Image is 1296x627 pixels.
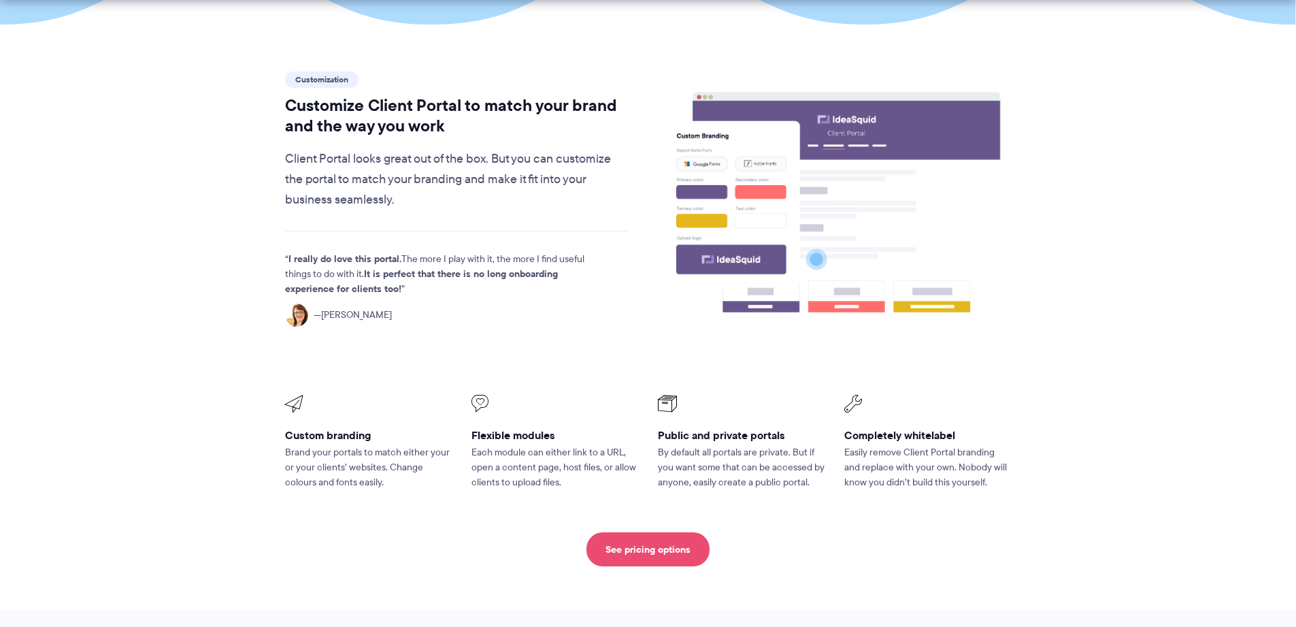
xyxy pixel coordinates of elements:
p: Brand your portals to match either your or your clients’ websites. Change colours and fonts easily. [285,445,452,490]
p: By default all portals are private. But if you want some that can be accessed by anyone, easily c... [658,445,825,490]
h3: Flexible modules [471,428,639,443]
span: [PERSON_NAME] [314,308,392,323]
a: See pricing options [586,532,710,566]
strong: It is perfect that there is no long onboarding experience for clients too! [285,266,558,296]
strong: I really do love this portal. [288,251,401,266]
p: The more I play with it, the more I find useful things to do with it. [285,252,605,297]
p: Each module can either link to a URL, open a content page, host files, or allow clients to upload... [471,445,639,490]
h3: Custom branding [285,428,452,443]
h3: Completely whitelabel [844,428,1012,443]
h2: Customize Client Portal to match your brand and the way you work [285,95,629,136]
p: Easily remove Client Portal branding and replace with your own. Nobody will know you didn’t build... [844,445,1012,490]
span: Customization [285,71,359,88]
h3: Public and private portals [658,428,825,443]
p: Client Portal looks great out of the box. But you can customize the portal to match your branding... [285,149,629,210]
